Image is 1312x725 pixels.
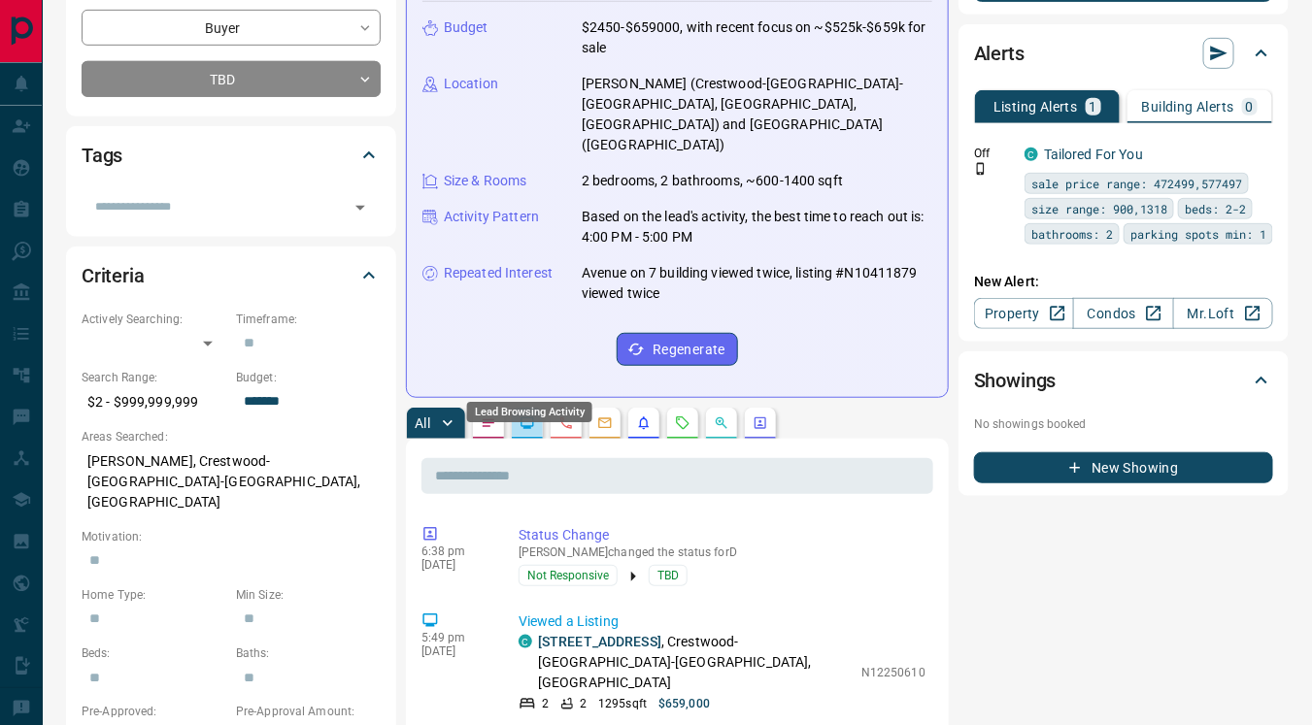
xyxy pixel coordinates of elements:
[580,695,587,712] p: 2
[347,194,374,221] button: Open
[82,311,226,328] p: Actively Searching:
[82,252,381,299] div: Criteria
[82,445,381,518] p: [PERSON_NAME], Crestwood-[GEOGRAPHIC_DATA]-[GEOGRAPHIC_DATA], [GEOGRAPHIC_DATA]
[82,10,381,46] div: Buyer
[974,298,1074,329] a: Property
[974,38,1025,69] h2: Alerts
[82,369,226,386] p: Search Range:
[1031,174,1242,193] span: sale price range: 472499,577497
[236,369,381,386] p: Budget:
[467,402,592,422] div: Lead Browsing Activity
[1246,100,1254,114] p: 0
[636,415,652,431] svg: Listing Alerts
[974,357,1273,404] div: Showings
[582,74,932,155] p: [PERSON_NAME] (Crestwood-[GEOGRAPHIC_DATA]-[GEOGRAPHIC_DATA], [GEOGRAPHIC_DATA], [GEOGRAPHIC_DATA...
[1173,298,1273,329] a: Mr.Loft
[675,415,690,431] svg: Requests
[974,272,1273,292] p: New Alert:
[538,634,661,649] a: [STREET_ADDRESS]
[714,415,729,431] svg: Opportunities
[582,207,932,247] p: Based on the lead's activity, the best time to reach out is: 4:00 PM - 5:00 PM
[519,545,925,559] p: [PERSON_NAME] changed the status for D
[582,17,932,58] p: $2450-$659000, with recent focus on ~$525k-$659k for sale
[598,695,647,712] p: 1295 sqft
[582,263,932,304] p: Avenue on 7 building viewed twice, listing #N10411879 viewed twice
[1185,199,1246,218] span: beds: 2-2
[1025,148,1038,161] div: condos.ca
[542,695,549,712] p: 2
[82,132,381,179] div: Tags
[861,664,925,681] p: N12250610
[82,140,122,171] h2: Tags
[974,30,1273,77] div: Alerts
[82,260,145,291] h2: Criteria
[1130,224,1266,244] span: parking spots min: 1
[974,365,1057,396] h2: Showings
[444,263,553,283] p: Repeated Interest
[82,61,381,97] div: TBD
[421,631,489,644] p: 5:49 pm
[236,703,381,720] p: Pre-Approval Amount:
[519,525,925,545] p: Status Change
[1142,100,1234,114] p: Building Alerts
[1031,224,1113,244] span: bathrooms: 2
[538,632,852,693] p: , Crestwood-[GEOGRAPHIC_DATA]-[GEOGRAPHIC_DATA], [GEOGRAPHIC_DATA]
[236,586,381,604] p: Min Size:
[444,17,488,38] p: Budget
[582,171,843,191] p: 2 bedrooms, 2 bathrooms, ~600-1400 sqft
[82,644,226,662] p: Beds:
[421,544,489,558] p: 6:38 pm
[974,452,1273,483] button: New Showing
[421,558,489,572] p: [DATE]
[236,311,381,328] p: Timeframe:
[974,145,1013,162] p: Off
[415,416,430,430] p: All
[82,528,381,545] p: Motivation:
[527,566,609,585] span: Not Responsive
[974,162,988,176] svg: Push Notification Only
[753,415,768,431] svg: Agent Actions
[993,100,1078,114] p: Listing Alerts
[444,171,527,191] p: Size & Rooms
[1044,147,1143,162] a: Tailored For You
[82,428,381,445] p: Areas Searched:
[82,386,226,418] p: $2 - $999,999,999
[421,644,489,658] p: [DATE]
[236,644,381,662] p: Baths:
[519,635,532,648] div: condos.ca
[1073,298,1173,329] a: Condos
[82,586,226,604] p: Home Type:
[1090,100,1097,114] p: 1
[444,207,539,227] p: Activity Pattern
[519,611,925,632] p: Viewed a Listing
[444,74,498,94] p: Location
[617,333,738,366] button: Regenerate
[1031,199,1167,218] span: size range: 900,1318
[657,566,679,585] span: TBD
[974,415,1273,433] p: No showings booked
[658,695,710,712] p: $659,000
[82,703,226,720] p: Pre-Approved:
[597,415,613,431] svg: Emails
